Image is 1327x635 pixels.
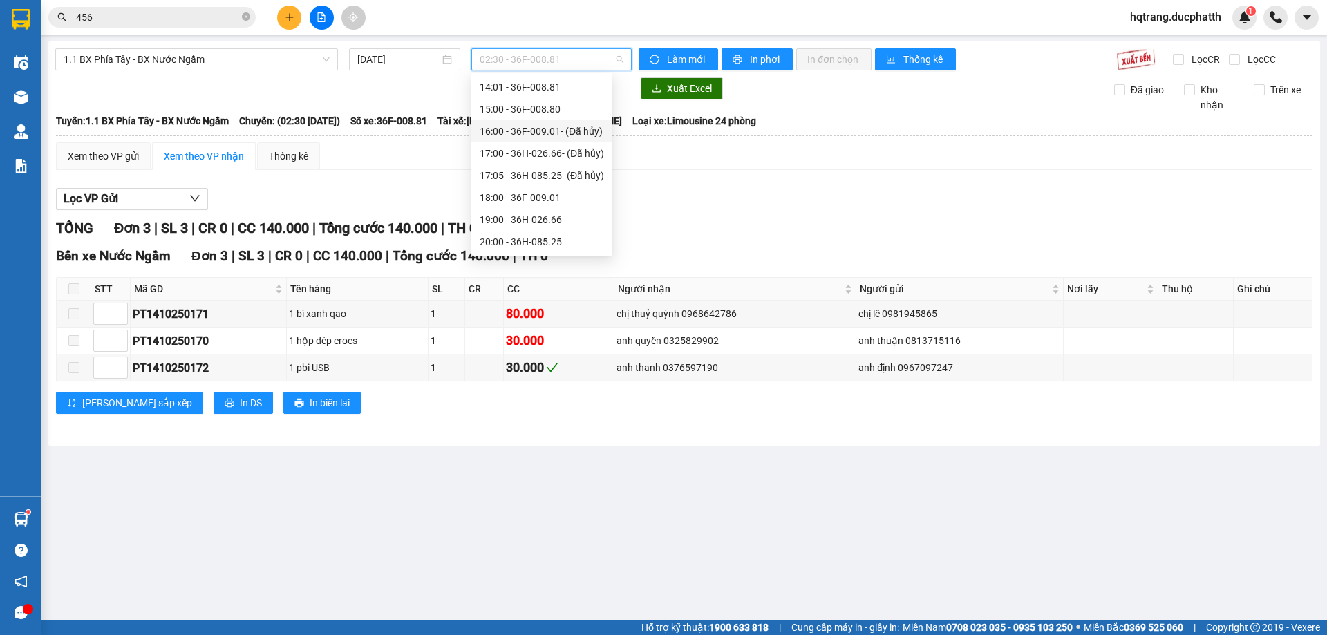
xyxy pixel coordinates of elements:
[796,48,872,70] button: In đơn chọn
[722,48,793,70] button: printerIn phơi
[1119,8,1232,26] span: hqtrang.ducphatth
[618,281,842,296] span: Người nhận
[480,234,604,249] div: 20:00 - 36H-085.25
[1116,48,1156,70] img: 9k=
[15,575,28,588] span: notification
[64,49,330,70] span: 1.1 BX Phía Tây - BX Nước Ngầm
[617,360,854,375] div: anh thanh 0376597190
[1239,11,1251,23] img: icon-new-feature
[238,248,265,264] span: SL 3
[750,52,782,67] span: In phơi
[429,278,464,301] th: SL
[277,6,301,30] button: plus
[306,248,310,264] span: |
[903,620,1073,635] span: Miền Nam
[285,12,294,22] span: plus
[26,510,30,514] sup: 1
[154,220,158,236] span: |
[231,220,234,236] span: |
[319,220,437,236] span: Tổng cước 140.000
[289,306,426,321] div: 1 bì xanh qao
[617,306,854,321] div: chị thuỷ quỳnh 0968642786
[946,622,1073,633] strong: 0708 023 035 - 0935 103 250
[1084,620,1183,635] span: Miền Bắc
[269,149,308,164] div: Thống kê
[313,248,382,264] span: CC 140.000
[133,305,284,323] div: PT1410250171
[214,392,273,414] button: printerIn DS
[1067,281,1144,296] span: Nơi lấy
[225,398,234,409] span: printer
[1265,82,1306,97] span: Trên xe
[57,12,67,22] span: search
[289,360,426,375] div: 1 pbi USB
[268,248,272,264] span: |
[1076,625,1080,630] span: ⚪️
[240,395,262,410] span: In DS
[161,220,188,236] span: SL 3
[189,193,200,204] span: down
[506,358,612,377] div: 30.000
[858,360,1061,375] div: anh định 0967097247
[191,220,195,236] span: |
[1234,278,1312,301] th: Ghi chú
[448,220,477,236] span: TH 0
[1295,6,1319,30] button: caret-down
[480,124,604,139] div: 16:00 - 36F-009.01 - (Đã hủy)
[131,301,287,328] td: PT1410250171
[14,124,28,139] img: warehouse-icon
[1246,6,1256,16] sup: 1
[14,90,28,104] img: warehouse-icon
[15,544,28,557] span: question-circle
[12,9,30,30] img: logo-vxr
[56,220,93,236] span: TỔNG
[67,398,77,409] span: sort-ascending
[386,248,389,264] span: |
[641,620,769,635] span: Hỗ trợ kỹ thuật:
[134,281,272,296] span: Mã GD
[239,113,340,129] span: Chuyến: (02:30 [DATE])
[91,278,131,301] th: STT
[242,11,250,24] span: close-circle
[133,359,284,377] div: PT1410250172
[1195,82,1243,113] span: Kho nhận
[480,146,604,161] div: 17:00 - 36H-026.66 - (Đã hủy)
[513,248,516,264] span: |
[639,48,718,70] button: syncLàm mới
[289,333,426,348] div: 1 hộp dép crocs
[56,392,203,414] button: sort-ascending[PERSON_NAME] sắp xếp
[1194,620,1196,635] span: |
[114,220,151,236] span: Đơn 3
[858,306,1061,321] div: chị lê 0981945865
[287,278,429,301] th: Tên hàng
[198,220,227,236] span: CR 0
[709,622,769,633] strong: 1900 633 818
[275,248,303,264] span: CR 0
[667,52,707,67] span: Làm mới
[1250,623,1260,632] span: copyright
[650,55,661,66] span: sync
[1248,6,1253,16] span: 1
[393,248,509,264] span: Tổng cước 140.000
[641,77,723,99] button: downloadXuất Excel
[56,115,229,126] b: Tuyến: 1.1 BX Phía Tây - BX Nước Ngầm
[317,12,326,22] span: file-add
[632,113,756,129] span: Loại xe: Limousine 24 phòng
[431,333,462,348] div: 1
[1301,11,1313,23] span: caret-down
[1186,52,1222,67] span: Lọc CR
[779,620,781,635] span: |
[1124,622,1183,633] strong: 0369 525 060
[242,12,250,21] span: close-circle
[667,81,712,96] span: Xuất Excel
[191,248,228,264] span: Đơn 3
[465,278,504,301] th: CR
[310,6,334,30] button: file-add
[15,606,28,619] span: message
[64,190,118,207] span: Lọc VP Gửi
[76,10,239,25] input: Tìm tên, số ĐT hoặc mã đơn
[520,248,548,264] span: TH 0
[886,55,898,66] span: bar-chart
[506,331,612,350] div: 30.000
[858,333,1061,348] div: anh thuận 0813715116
